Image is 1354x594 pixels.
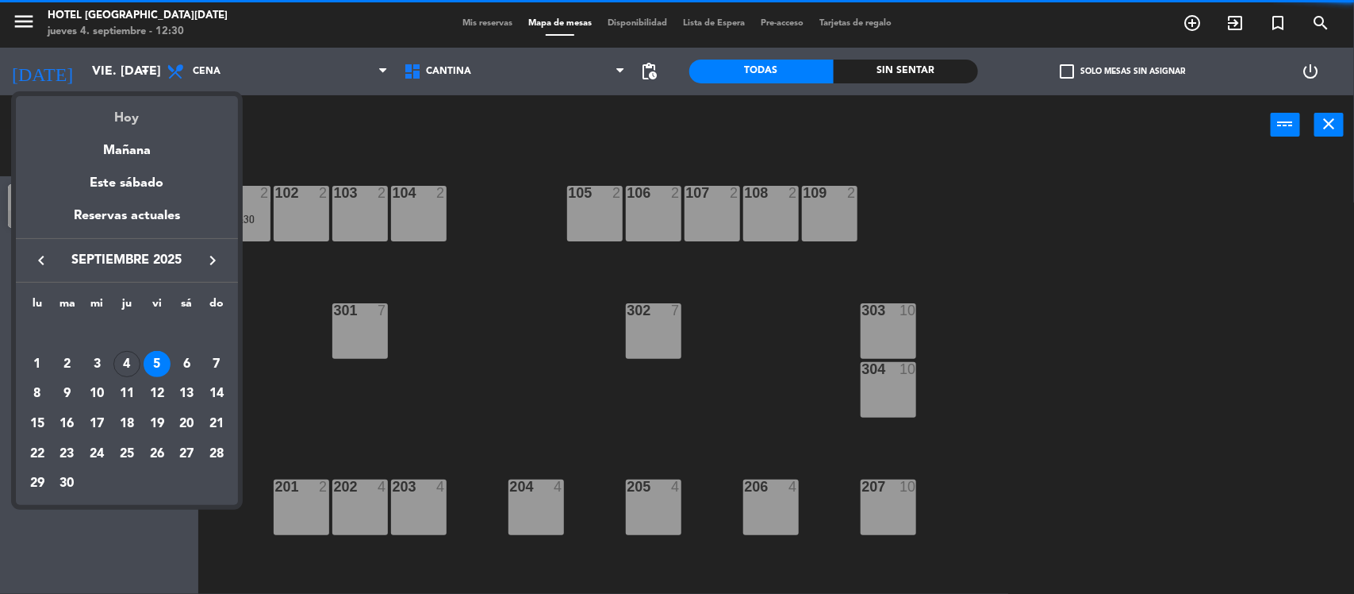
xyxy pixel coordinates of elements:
div: 3 [83,351,110,378]
div: 7 [203,351,230,378]
div: 12 [144,380,171,407]
td: 16 de septiembre de 2025 [52,409,82,439]
div: 1 [24,351,51,378]
button: keyboard_arrow_right [198,250,227,271]
td: 4 de septiembre de 2025 [112,349,142,380]
div: 30 [54,470,81,497]
td: 27 de septiembre de 2025 [172,439,202,469]
div: Hoy [16,96,238,129]
th: martes [52,295,82,319]
div: 16 [54,411,81,438]
td: 12 de septiembre de 2025 [142,379,172,409]
td: 18 de septiembre de 2025 [112,409,142,439]
div: 20 [173,411,200,438]
td: 30 de septiembre de 2025 [52,469,82,499]
button: keyboard_arrow_left [27,250,56,271]
div: Reservas actuales [16,206,238,238]
i: keyboard_arrow_left [32,251,51,270]
td: 17 de septiembre de 2025 [82,409,112,439]
div: 22 [24,441,51,468]
td: 6 de septiembre de 2025 [172,349,202,380]
td: 29 de septiembre de 2025 [22,469,52,499]
div: 6 [173,351,200,378]
th: lunes [22,295,52,319]
td: 3 de septiembre de 2025 [82,349,112,380]
td: 9 de septiembre de 2025 [52,379,82,409]
div: 11 [113,380,140,407]
div: 24 [83,441,110,468]
td: 21 de septiembre de 2025 [201,409,232,439]
th: viernes [142,295,172,319]
div: 23 [54,441,81,468]
th: jueves [112,295,142,319]
th: sábado [172,295,202,319]
div: 8 [24,380,51,407]
td: 2 de septiembre de 2025 [52,349,82,380]
th: domingo [201,295,232,319]
td: SEP. [22,319,232,349]
th: miércoles [82,295,112,319]
td: 15 de septiembre de 2025 [22,409,52,439]
td: 13 de septiembre de 2025 [172,379,202,409]
td: 11 de septiembre de 2025 [112,379,142,409]
div: 4 [113,351,140,378]
div: 29 [24,470,51,497]
div: 9 [54,380,81,407]
td: 28 de septiembre de 2025 [201,439,232,469]
td: 25 de septiembre de 2025 [112,439,142,469]
td: 23 de septiembre de 2025 [52,439,82,469]
td: 26 de septiembre de 2025 [142,439,172,469]
div: 28 [203,441,230,468]
div: 26 [144,441,171,468]
td: 10 de septiembre de 2025 [82,379,112,409]
td: 8 de septiembre de 2025 [22,379,52,409]
td: 20 de septiembre de 2025 [172,409,202,439]
td: 14 de septiembre de 2025 [201,379,232,409]
td: 19 de septiembre de 2025 [142,409,172,439]
div: 25 [113,441,140,468]
div: 5 [144,351,171,378]
div: 10 [83,380,110,407]
div: Este sábado [16,161,238,206]
td: 24 de septiembre de 2025 [82,439,112,469]
div: 13 [173,380,200,407]
div: 14 [203,380,230,407]
div: 27 [173,441,200,468]
div: 18 [113,411,140,438]
i: keyboard_arrow_right [203,251,222,270]
div: 21 [203,411,230,438]
div: 2 [54,351,81,378]
td: 7 de septiembre de 2025 [201,349,232,380]
div: 17 [83,411,110,438]
div: 19 [144,411,171,438]
td: 1 de septiembre de 2025 [22,349,52,380]
span: septiembre 2025 [56,250,198,271]
div: 15 [24,411,51,438]
td: 5 de septiembre de 2025 [142,349,172,380]
div: Mañana [16,129,238,161]
td: 22 de septiembre de 2025 [22,439,52,469]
